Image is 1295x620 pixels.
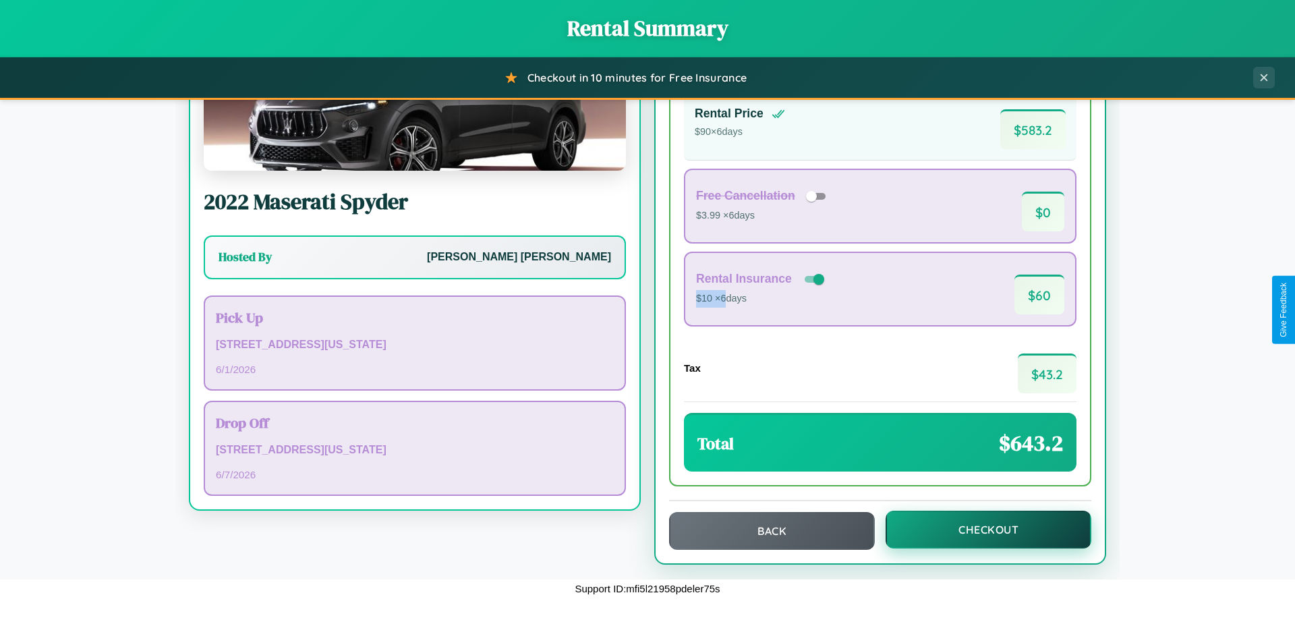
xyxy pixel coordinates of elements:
p: [PERSON_NAME] [PERSON_NAME] [427,248,611,267]
h1: Rental Summary [13,13,1282,43]
h2: 2022 Maserati Spyder [204,187,626,217]
img: Maserati Spyder [204,36,626,171]
button: Back [669,512,875,550]
p: [STREET_ADDRESS][US_STATE] [216,441,614,460]
p: 6 / 1 / 2026 [216,360,614,378]
p: 6 / 7 / 2026 [216,466,614,484]
h4: Free Cancellation [696,189,795,203]
span: $ 0 [1022,192,1064,231]
button: Checkout [886,511,1091,548]
h3: Total [697,432,734,455]
span: $ 643.2 [999,428,1063,458]
div: Give Feedback [1279,283,1288,337]
h3: Drop Off [216,413,614,432]
p: $3.99 × 6 days [696,207,830,225]
h3: Pick Up [216,308,614,327]
p: [STREET_ADDRESS][US_STATE] [216,335,614,355]
h3: Hosted By [219,249,272,265]
h4: Rental Insurance [696,272,792,286]
h4: Tax [684,362,701,374]
h4: Rental Price [695,107,764,121]
p: $10 × 6 days [696,290,827,308]
p: Support ID: mfi5l21958pdeler75s [575,580,720,598]
span: $ 583.2 [1000,109,1066,149]
p: $ 90 × 6 days [695,123,785,141]
span: $ 43.2 [1018,354,1076,393]
span: $ 60 [1014,275,1064,314]
span: Checkout in 10 minutes for Free Insurance [527,71,747,84]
